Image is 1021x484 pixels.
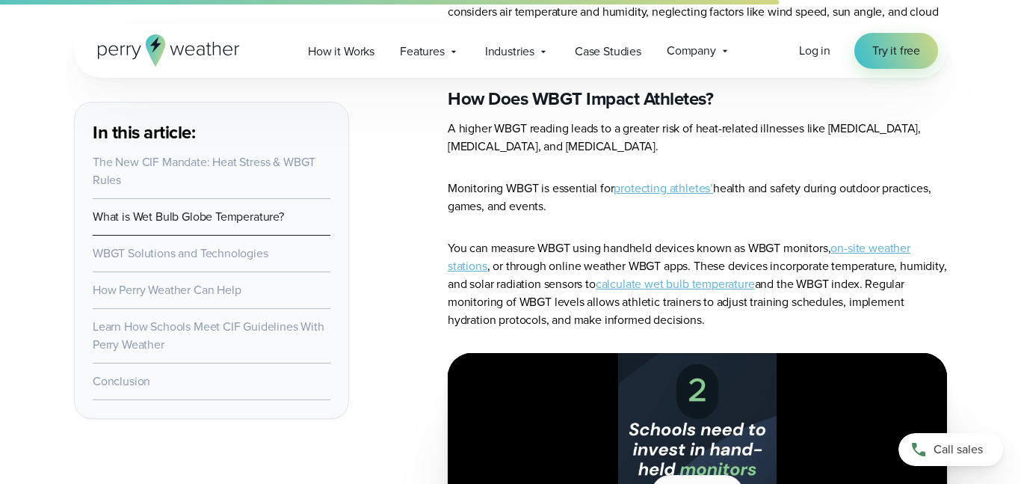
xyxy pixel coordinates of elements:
[799,42,830,60] a: Log in
[93,373,150,390] a: Conclusion
[485,43,534,61] span: Industries
[93,208,284,225] a: What is Wet Bulb Globe Temperature?
[308,43,374,61] span: How it Works
[93,318,324,353] a: Learn How Schools Meet CIF Guidelines With Perry Weather
[934,441,983,459] span: Call sales
[448,120,947,156] p: A higher WBGT reading leads to a greater risk of heat-related illnesses like [MEDICAL_DATA], [MED...
[596,275,755,292] a: calculate wet bulb temperature
[93,120,330,144] h3: In this article:
[898,433,1003,466] a: Call sales
[93,245,268,262] a: WBGT Solutions and Technologies
[614,180,713,197] a: protecting athletes’
[872,42,920,60] span: Try it free
[667,42,716,60] span: Company
[448,239,947,329] p: You can measure WBGT using handheld devices known as WBGT monitors, , or through online weather W...
[448,87,947,111] h3: How Does WBGT Impact Athletes?
[93,153,315,189] a: The New CIF Mandate: Heat Stress & WBGT Rules
[575,43,641,61] span: Case Studies
[93,281,241,298] a: How Perry Weather Can Help
[854,33,938,69] a: Try it free
[799,42,830,59] span: Log in
[295,36,387,67] a: How it Works
[562,36,654,67] a: Case Studies
[400,43,445,61] span: Features
[448,239,910,275] a: on-site weather stations
[448,180,947,215] p: Monitoring WBGT is essential for health and safety during outdoor practices, games, and events.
